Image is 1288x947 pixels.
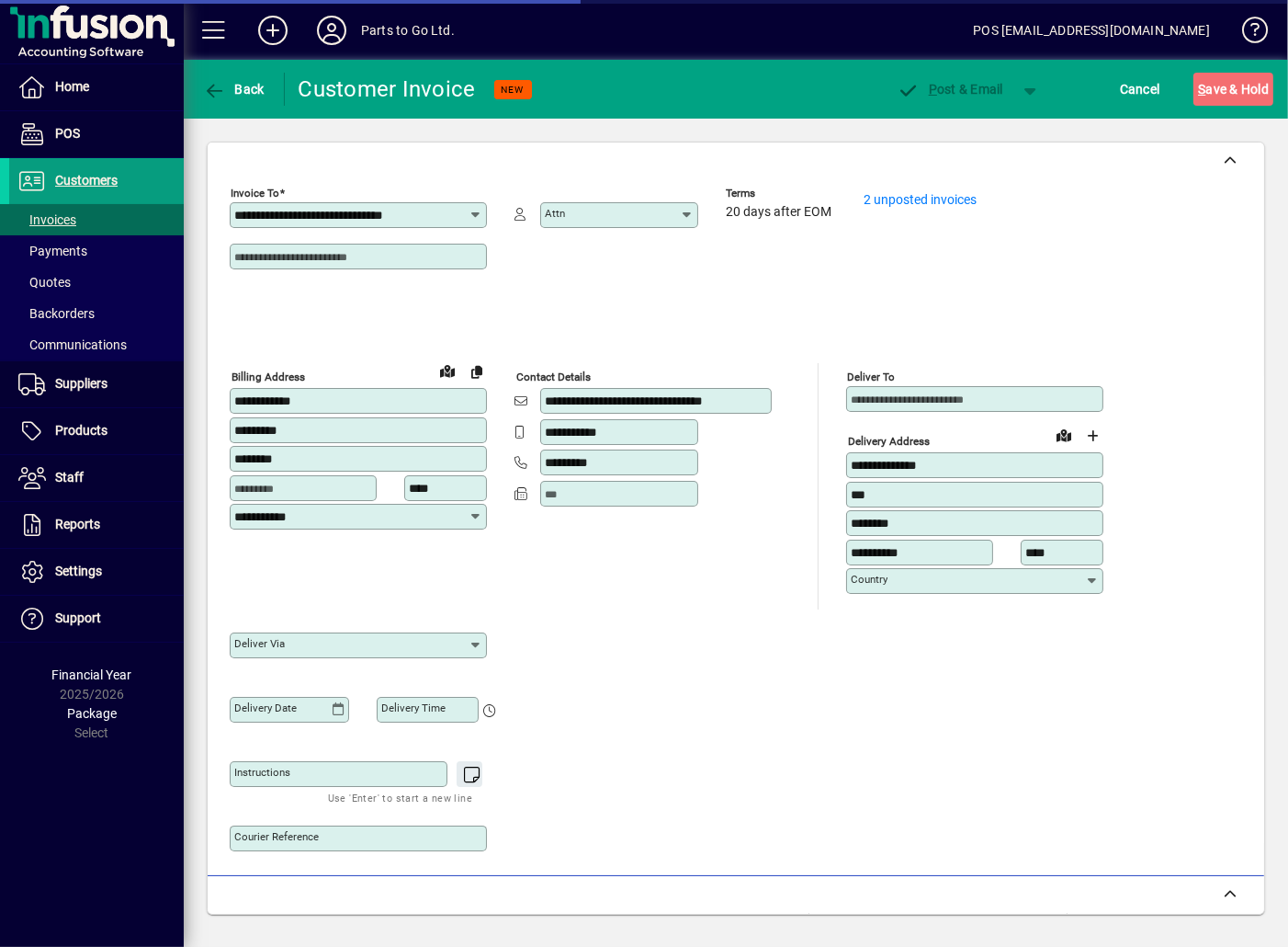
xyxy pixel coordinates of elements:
[55,423,107,438] span: Products
[55,564,102,578] span: Settings
[231,187,279,200] mat-label: Invoice To
[9,235,184,267] a: Payments
[243,14,302,47] button: Add
[9,267,184,298] a: Quotes
[234,830,319,843] mat-label: Courier Reference
[433,356,462,385] a: View on map
[502,84,525,96] span: NEW
[1079,421,1108,451] button: Choose address
[1228,4,1265,63] a: Knowledge Base
[18,212,76,227] span: Invoices
[1193,73,1273,106] button: Save & Hold
[9,596,184,642] a: Support
[9,549,184,595] a: Settings
[361,16,455,45] div: Parts to Go Ltd.
[328,787,472,808] mat-hint: Use 'Enter' to start a new line
[1198,74,1269,104] span: ave & Hold
[887,73,1012,106] button: Post & Email
[18,337,127,352] span: Communications
[9,204,184,235] a: Invoices
[847,371,895,383] mat-label: Deliver To
[9,298,184,329] a: Backorders
[1198,82,1205,97] span: S
[299,74,476,104] div: Customer Invoice
[545,207,565,220] mat-label: Attn
[381,702,446,714] mat-label: Delivery time
[864,192,977,207] a: 2 unposted invoices
[302,14,361,47] button: Profile
[18,306,95,321] span: Backorders
[1120,74,1160,104] span: Cancel
[462,357,491,386] button: Copy to Delivery address
[55,470,84,485] span: Staff
[929,82,937,97] span: P
[9,329,184,360] a: Communications
[198,73,269,106] button: Back
[55,79,89,94] span: Home
[18,275,71,290] span: Quotes
[234,766,290,779] mat-label: Instructions
[184,73,285,106] app-page-header-button: Back
[67,706,117,721] span: Package
[9,111,184,157] a: POS
[1115,73,1165,106] button: Cancel
[52,667,132,682] span: Financial Year
[9,502,184,548] a: Reports
[973,16,1210,45] div: POS [EMAIL_ADDRESS][DOMAIN_NAME]
[897,82,1003,97] span: ost & Email
[234,637,285,650] mat-label: Deliver via
[9,361,184,407] a: Suppliers
[851,573,887,586] mat-label: Country
[55,173,118,188] span: Customers
[9,64,184,110] a: Home
[18,244,87,258] span: Payments
[55,126,80,141] span: POS
[234,702,297,714] mat-label: Delivery date
[55,517,100,531] span: Reports
[726,188,836,200] span: Terms
[55,610,101,625] span: Support
[1049,420,1079,450] a: View on map
[726,205,831,220] span: 20 days after EOM
[9,455,184,501] a: Staff
[55,376,107,391] span: Suppliers
[9,408,184,454] a: Products
[203,82,265,97] span: Back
